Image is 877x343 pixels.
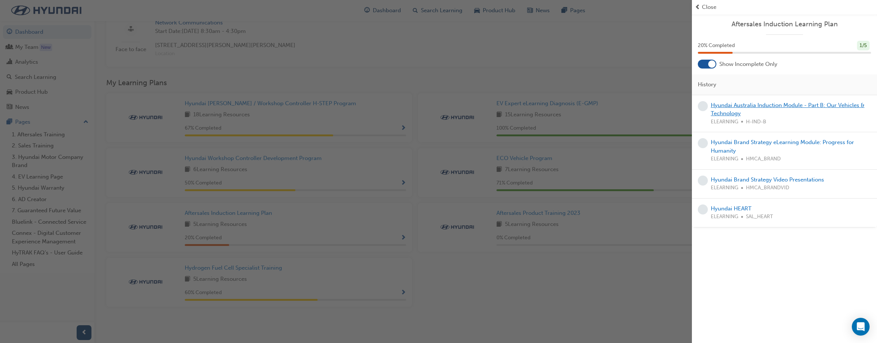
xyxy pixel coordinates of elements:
span: H-IND-B [746,118,766,126]
span: learningRecordVerb_NONE-icon [698,101,708,111]
a: Aftersales Induction Learning Plan [698,20,871,29]
div: Open Intercom Messenger [852,318,870,336]
span: Show Incomplete Only [719,60,777,69]
span: learningRecordVerb_NONE-icon [698,138,708,148]
button: prev-iconClose [695,3,874,11]
span: ELEARNING [711,118,738,126]
span: learningRecordVerb_NONE-icon [698,204,708,214]
span: ELEARNING [711,213,738,221]
div: 1 / 5 [857,41,870,51]
span: learningRecordVerb_NONE-icon [698,176,708,186]
span: Close [702,3,716,11]
span: SAL_HEART [746,213,773,221]
a: Hyundai Australia Induction Module - Part B: Our Vehicles & Technology [711,102,864,117]
span: prev-icon [695,3,700,11]
span: 20 % Completed [698,41,735,50]
span: ELEARNING [711,155,738,163]
span: HMCA_BRAND [746,155,781,163]
a: Hyundai HEART [711,205,752,212]
a: Hyundai Brand Strategy Video Presentations [711,176,824,183]
span: ELEARNING [711,184,738,192]
a: Hyundai Brand Strategy eLearning Module: Progress for Humanity [711,139,854,154]
span: History [698,80,716,89]
span: HMCA_BRANDVID [746,184,789,192]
